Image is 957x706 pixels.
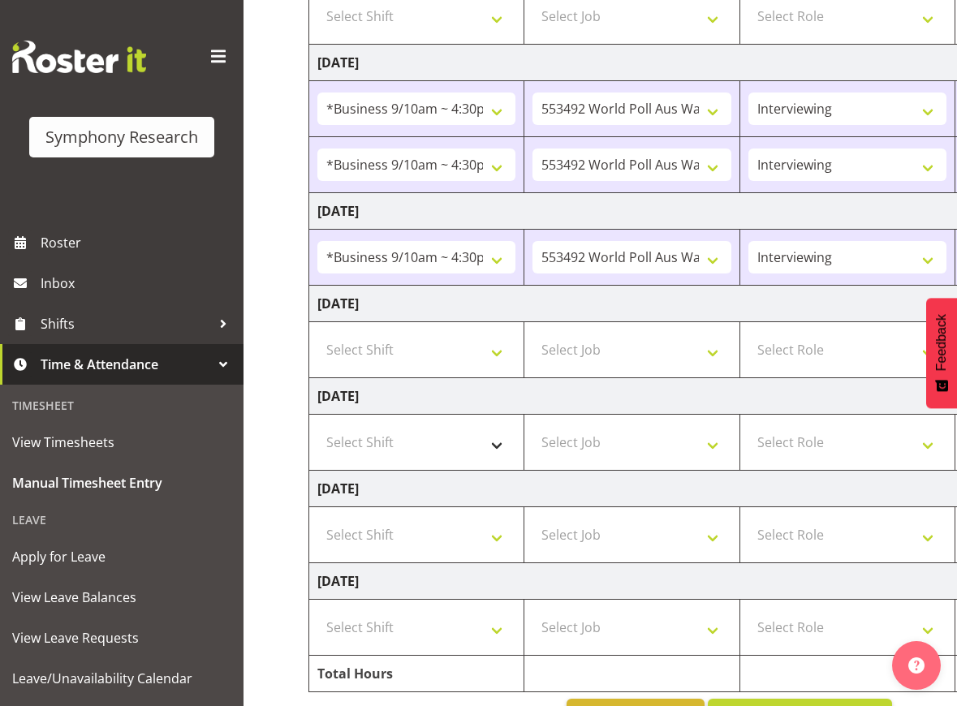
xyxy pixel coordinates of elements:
div: Symphony Research [45,125,198,149]
img: Rosterit website logo [12,41,146,73]
span: Manual Timesheet Entry [12,471,231,495]
span: Roster [41,230,235,255]
div: Timesheet [4,389,239,422]
a: View Leave Balances [4,577,239,618]
span: Feedback [934,314,949,371]
span: Leave/Unavailability Calendar [12,666,231,691]
img: help-xxl-2.png [908,657,925,674]
span: View Leave Balances [12,585,231,609]
span: Inbox [41,271,235,295]
a: View Timesheets [4,422,239,463]
a: Apply for Leave [4,536,239,577]
span: Apply for Leave [12,545,231,569]
button: Feedback - Show survey [926,298,957,408]
a: Leave/Unavailability Calendar [4,658,239,699]
span: View Timesheets [12,430,231,454]
span: Shifts [41,312,211,336]
span: View Leave Requests [12,626,231,650]
a: View Leave Requests [4,618,239,658]
a: Manual Timesheet Entry [4,463,239,503]
td: Total Hours [309,656,524,692]
div: Leave [4,503,239,536]
span: Time & Attendance [41,352,211,377]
